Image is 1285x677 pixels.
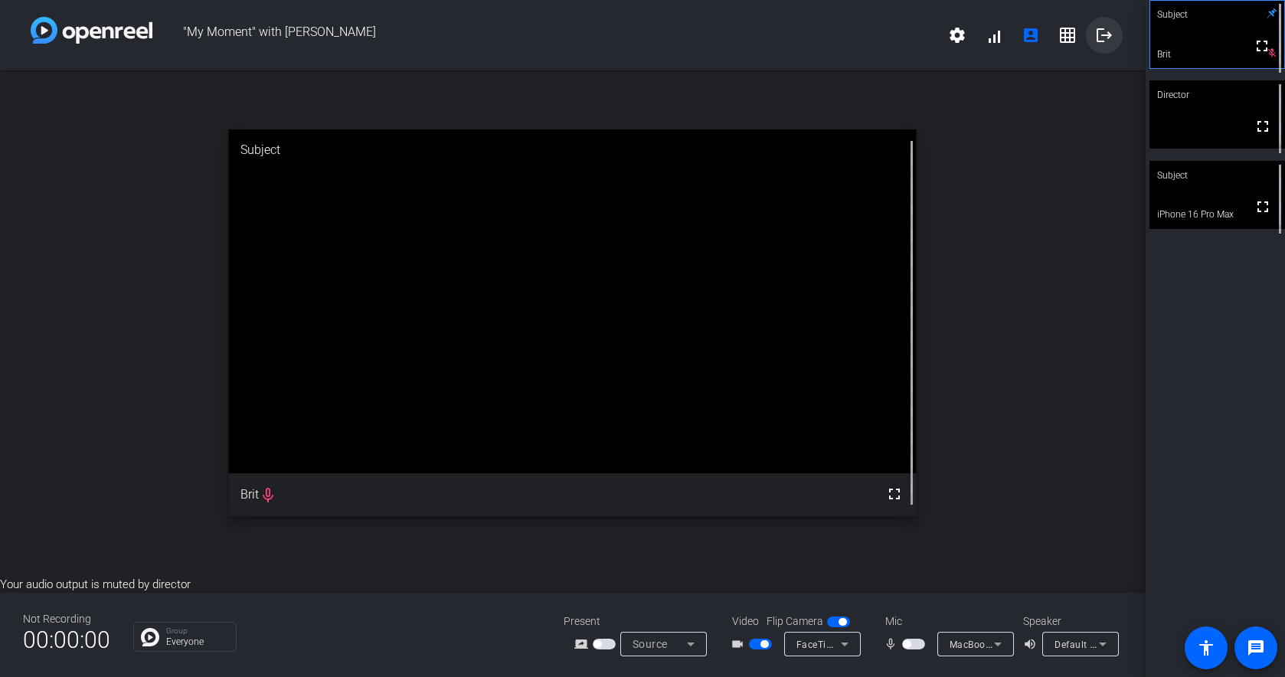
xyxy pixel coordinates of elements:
div: Subject [229,129,917,171]
mat-icon: settings [948,26,966,44]
mat-icon: videocam_outline [731,635,749,653]
img: Chat Icon [141,628,159,646]
mat-icon: accessibility [1197,639,1215,657]
div: Not Recording [23,611,110,627]
mat-icon: account_box [1022,26,1040,44]
mat-icon: fullscreen [1254,198,1272,216]
img: white-gradient.svg [31,17,152,44]
div: Director [1149,80,1285,110]
p: Everyone [166,637,228,646]
span: MacBook Pro Microphone (Built-in) [950,638,1106,650]
mat-icon: fullscreen [1254,117,1272,136]
span: Video [732,613,759,630]
p: Group [166,627,228,635]
span: Default - MacBook Pro Speakers (Built-in) [1054,638,1239,650]
div: Present [564,613,717,630]
div: Subject [1149,161,1285,190]
mat-icon: message [1247,639,1265,657]
mat-icon: grid_on [1058,26,1077,44]
span: "My Moment" with [PERSON_NAME] [152,17,939,54]
span: 00:00:00 [23,621,110,659]
span: FaceTime HD Camera (467C:1317) [796,638,953,650]
mat-icon: fullscreen [885,485,904,503]
span: Flip Camera [767,613,823,630]
button: signal_cellular_alt [976,17,1012,54]
span: Source [633,638,668,650]
mat-icon: volume_up [1023,635,1041,653]
mat-icon: mic_none [884,635,902,653]
div: Speaker [1023,613,1115,630]
mat-icon: fullscreen [1253,37,1271,55]
mat-icon: screen_share_outline [574,635,593,653]
mat-icon: logout [1095,26,1113,44]
div: Mic [870,613,1023,630]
